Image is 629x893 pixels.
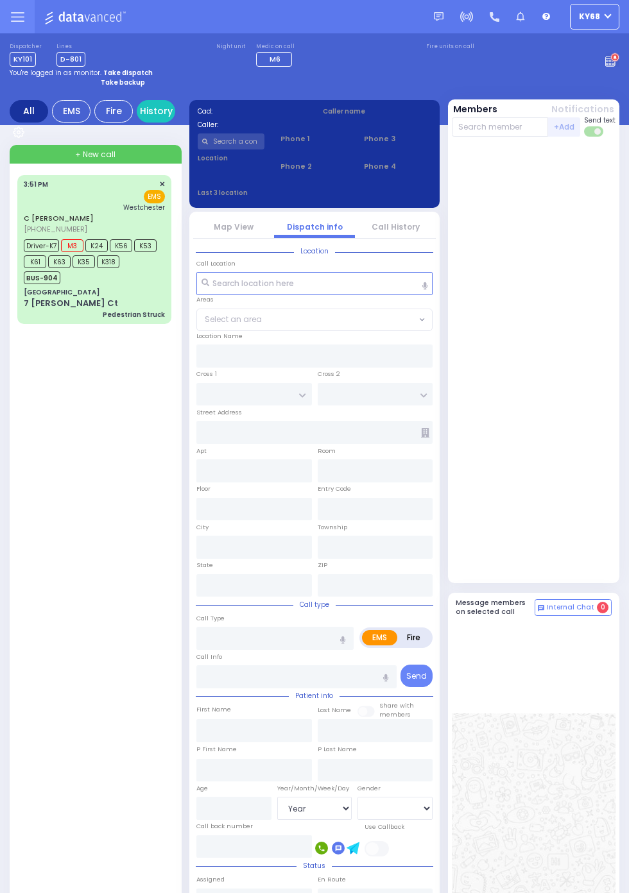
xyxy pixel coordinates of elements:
[584,125,605,138] label: Turn off text
[10,52,36,67] span: KY101
[101,78,145,87] strong: Take backup
[570,4,619,30] button: ky68
[323,106,432,116] label: Caller name
[584,115,616,125] span: Send text
[372,221,420,232] a: Call History
[318,370,340,378] label: Cross 2
[538,605,544,611] img: comment-alt.png
[318,446,336,455] label: Room
[159,179,165,190] span: ✕
[379,701,414,710] small: Share with
[97,255,119,268] span: K318
[196,332,243,341] label: Location Name
[397,630,431,645] label: Fire
[10,100,48,123] div: All
[318,561,327,570] label: ZIP
[196,484,211,493] label: Floor
[123,203,165,212] span: Westchester
[61,239,83,252] span: M3
[198,106,307,116] label: Cad:
[94,100,133,123] div: Fire
[24,287,99,297] div: [GEOGRAPHIC_DATA]
[535,599,612,616] button: Internal Chat 0
[44,9,130,25] img: Logo
[56,43,85,51] label: Lines
[73,255,95,268] span: K35
[294,246,335,256] span: Location
[362,630,397,645] label: EMS
[24,224,87,234] span: [PHONE_NUMBER]
[364,133,431,144] span: Phone 3
[256,43,296,51] label: Medic on call
[318,745,357,754] label: P Last Name
[358,784,381,793] label: Gender
[364,161,431,172] span: Phone 4
[196,875,225,884] label: Assigned
[24,297,118,310] div: 7 [PERSON_NAME] Ct
[318,706,351,715] label: Last Name
[24,180,48,189] span: 3:51 PM
[401,665,433,687] button: Send
[205,314,262,325] span: Select an area
[144,190,165,203] span: EMS
[198,120,307,130] label: Caller:
[196,408,242,417] label: Street Address
[196,561,213,570] label: State
[52,100,90,123] div: EMS
[137,100,175,123] a: History
[10,43,42,51] label: Dispatcher
[196,523,209,532] label: City
[579,11,600,22] span: ky68
[280,133,348,144] span: Phone 1
[24,239,59,252] span: Driver-K7
[277,784,352,793] div: Year/Month/Week/Day
[297,861,332,871] span: Status
[24,213,94,223] a: C [PERSON_NAME]
[85,239,108,252] span: K24
[452,117,549,137] input: Search member
[379,710,411,719] span: members
[426,43,474,51] label: Fire units on call
[365,822,404,831] label: Use Callback
[196,295,214,304] label: Areas
[56,52,85,67] span: D-801
[10,68,101,78] span: You're logged in as monitor.
[421,428,429,438] span: Other building occupants
[453,103,497,116] button: Members
[196,446,207,455] label: Apt
[318,484,351,493] label: Entry Code
[293,600,336,609] span: Call type
[110,239,132,252] span: K56
[48,255,71,268] span: K63
[287,221,343,232] a: Dispatch info
[75,149,116,160] span: + New call
[318,875,346,884] label: En Route
[196,272,433,295] input: Search location here
[196,652,222,661] label: Call Info
[196,745,237,754] label: P First Name
[134,239,157,252] span: K53
[196,705,231,714] label: First Name
[198,188,315,198] label: Last 3 location
[103,310,165,319] div: Pedestrian Struck
[280,161,348,172] span: Phone 2
[597,602,608,613] span: 0
[24,255,46,268] span: K61
[198,153,265,163] label: Location
[551,103,614,116] button: Notifications
[198,133,265,149] input: Search a contact
[196,822,253,831] label: Call back number
[196,614,225,623] label: Call Type
[289,691,340,701] span: Patient info
[216,43,245,51] label: Night unit
[103,68,153,78] strong: Take dispatch
[456,599,535,615] h5: Message members on selected call
[270,54,280,64] span: M6
[547,603,594,612] span: Internal Chat
[196,259,236,268] label: Call Location
[24,271,60,284] span: BUS-904
[196,784,208,793] label: Age
[434,12,444,22] img: message.svg
[318,523,347,532] label: Township
[214,221,254,232] a: Map View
